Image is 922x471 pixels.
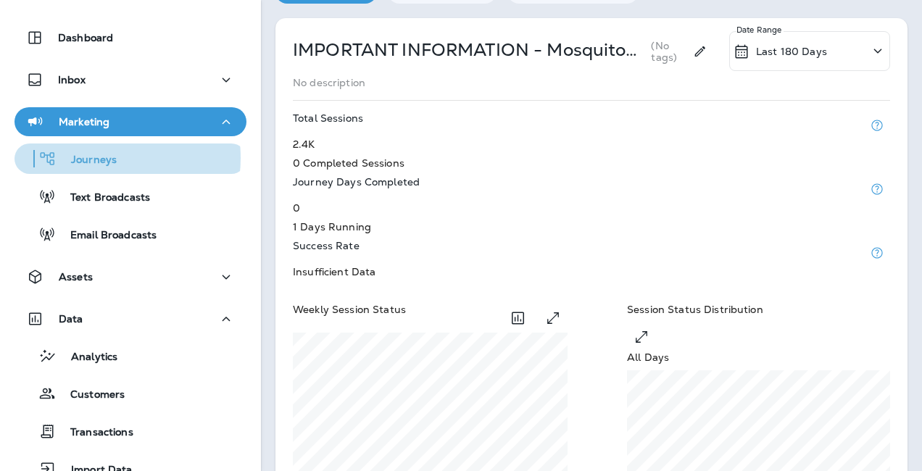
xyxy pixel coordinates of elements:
button: Assets [14,262,246,291]
button: Dashboard [14,23,246,52]
p: IMPORTANT INFORMATION - Mosquito Subscription [293,38,651,62]
button: Text Broadcasts [14,181,246,212]
button: Marketing [14,107,246,136]
button: View graph expanded to full screen [539,304,568,333]
p: Dashboard [58,32,113,43]
div: Edit [686,31,713,71]
p: Customers [56,388,125,402]
p: Analytics [57,351,117,364]
button: Toggle between session count and session percentage [503,304,533,333]
button: Analytics [14,341,246,371]
p: Text Broadcasts [56,191,150,205]
p: Inbox [58,74,86,86]
p: Email Broadcasts [56,229,157,243]
p: Success Rate [293,240,360,251]
p: 0 Completed Sessions [293,157,890,169]
p: 2.4K [293,138,315,150]
p: Weekly Session Status [293,304,406,315]
button: Journeys [14,143,246,174]
button: Email Broadcasts [14,219,246,249]
button: Data [14,304,246,333]
p: Last 180 Days [756,46,827,57]
button: View Pie expanded to full screen [627,322,656,351]
button: Customers [14,378,246,409]
p: No description [293,77,365,88]
p: All Days [627,351,669,363]
p: 1 Days Running [293,221,890,233]
p: Data [59,313,83,325]
p: Session Status Distribution [627,304,890,315]
p: Total Sessions [293,112,363,124]
p: Insufficient Data [293,266,375,278]
button: Inbox [14,65,246,94]
p: (No tags) [651,40,684,63]
p: Assets [59,271,93,283]
p: Date Range [736,24,784,36]
p: 0 [293,202,300,214]
p: Journeys [57,154,117,167]
p: Transactions [56,426,133,440]
p: Marketing [59,116,109,128]
p: Journey Days Completed [293,176,420,188]
button: Transactions [14,416,246,446]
